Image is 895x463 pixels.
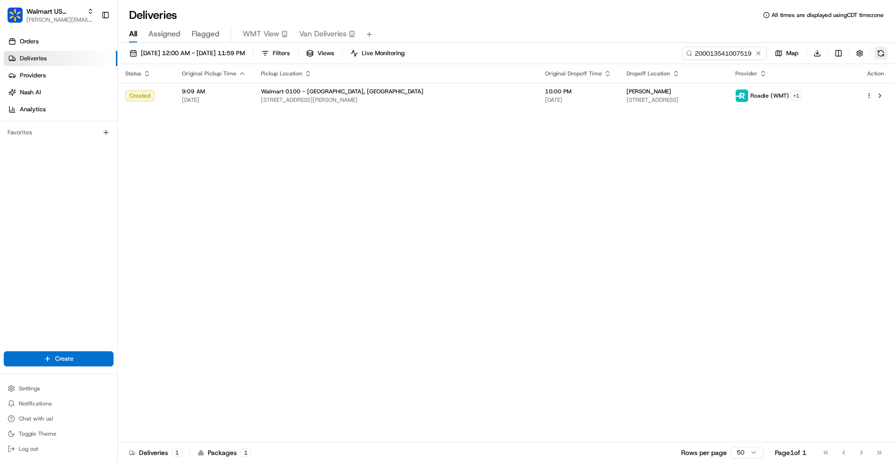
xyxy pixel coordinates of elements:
[182,88,246,95] span: 9:09 AM
[346,47,409,60] button: Live Monitoring
[26,7,83,16] button: Walmart US Stores
[9,37,171,52] p: Welcome 👋
[20,54,47,63] span: Deliveries
[791,91,802,101] button: +1
[261,70,302,77] span: Pickup Location
[32,90,155,99] div: Start new chat
[32,99,119,107] div: We're available if you need us!
[19,415,53,422] span: Chat with us!
[20,105,46,114] span: Analytics
[626,88,671,95] span: [PERSON_NAME]
[545,88,611,95] span: 10:00 PM
[4,85,117,100] a: Nash AI
[545,96,611,104] span: [DATE]
[4,412,114,425] button: Chat with us!
[6,132,76,149] a: 📗Knowledge Base
[257,47,294,60] button: Filters
[8,8,23,23] img: Walmart US Stores
[76,132,155,149] a: 💻API Documentation
[4,51,117,66] a: Deliveries
[20,71,46,80] span: Providers
[261,96,530,104] span: [STREET_ADDRESS][PERSON_NAME]
[4,68,117,83] a: Providers
[772,11,884,19] span: All times are displayed using CDT timezone
[141,49,245,58] span: [DATE] 12:00 AM - [DATE] 11:59 PM
[172,448,182,457] div: 1
[302,47,338,60] button: Views
[129,448,182,457] div: Deliveries
[750,92,789,99] span: Roadie (WMT)
[19,400,52,407] span: Notifications
[192,28,220,40] span: Flagged
[9,137,17,145] div: 📗
[4,427,114,440] button: Toggle Theme
[4,102,117,117] a: Analytics
[545,70,602,77] span: Original Dropoff Time
[129,28,137,40] span: All
[735,70,757,77] span: Provider
[26,16,94,24] button: [PERSON_NAME][EMAIL_ADDRESS][DOMAIN_NAME]
[89,136,151,146] span: API Documentation
[4,4,98,26] button: Walmart US StoresWalmart US Stores[PERSON_NAME][EMAIL_ADDRESS][DOMAIN_NAME]
[682,47,767,60] input: Type to search
[362,49,405,58] span: Live Monitoring
[241,448,251,457] div: 1
[771,47,803,60] button: Map
[9,9,28,28] img: Nash
[66,159,114,166] a: Powered byPylon
[4,382,114,395] button: Settings
[4,397,114,410] button: Notifications
[786,49,798,58] span: Map
[4,351,114,366] button: Create
[19,445,38,453] span: Log out
[19,430,57,438] span: Toggle Theme
[681,448,727,457] p: Rows per page
[129,8,177,23] h1: Deliveries
[4,34,117,49] a: Orders
[125,47,249,60] button: [DATE] 12:00 AM - [DATE] 11:59 PM
[148,28,180,40] span: Assigned
[261,88,423,95] span: Walmart 0100 - [GEOGRAPHIC_DATA], [GEOGRAPHIC_DATA]
[19,385,40,392] span: Settings
[874,47,887,60] button: Refresh
[243,28,279,40] span: WMT View
[55,355,73,363] span: Create
[20,88,41,97] span: Nash AI
[775,448,806,457] div: Page 1 of 1
[198,448,251,457] div: Packages
[299,28,347,40] span: Van Deliveries
[94,159,114,166] span: Pylon
[182,96,246,104] span: [DATE]
[125,70,141,77] span: Status
[273,49,290,58] span: Filters
[317,49,334,58] span: Views
[626,70,670,77] span: Dropoff Location
[4,125,114,140] div: Favorites
[736,90,748,102] img: roadie-logo-v2.jpg
[866,70,886,77] div: Action
[4,442,114,455] button: Log out
[182,70,236,77] span: Original Pickup Time
[19,136,72,146] span: Knowledge Base
[80,137,87,145] div: 💻
[160,92,171,104] button: Start new chat
[20,37,39,46] span: Orders
[24,60,155,70] input: Clear
[626,96,721,104] span: [STREET_ADDRESS]
[9,90,26,107] img: 1736555255976-a54dd68f-1ca7-489b-9aae-adbdc363a1c4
